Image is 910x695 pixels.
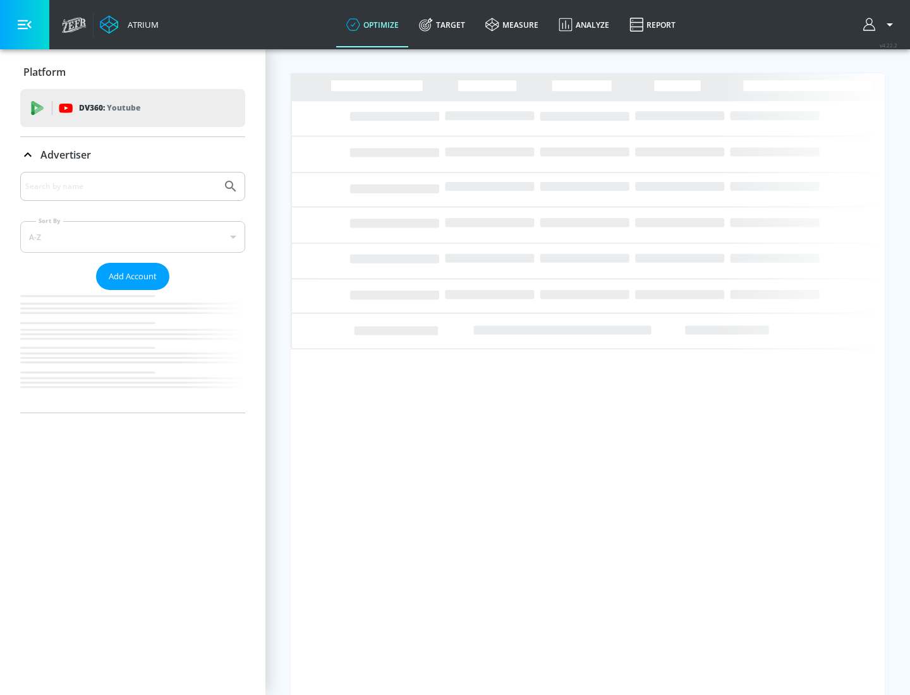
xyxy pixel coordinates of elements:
[123,19,159,30] div: Atrium
[40,148,91,162] p: Advertiser
[549,2,619,47] a: Analyze
[25,178,217,195] input: Search by name
[475,2,549,47] a: measure
[96,263,169,290] button: Add Account
[20,172,245,413] div: Advertiser
[20,137,245,172] div: Advertiser
[100,15,159,34] a: Atrium
[36,217,63,225] label: Sort By
[20,89,245,127] div: DV360: Youtube
[20,290,245,413] nav: list of Advertiser
[880,42,897,49] span: v 4.22.2
[619,2,686,47] a: Report
[23,65,66,79] p: Platform
[20,221,245,253] div: A-Z
[336,2,409,47] a: optimize
[79,101,140,115] p: DV360:
[107,101,140,114] p: Youtube
[409,2,475,47] a: Target
[109,269,157,284] span: Add Account
[20,54,245,90] div: Platform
